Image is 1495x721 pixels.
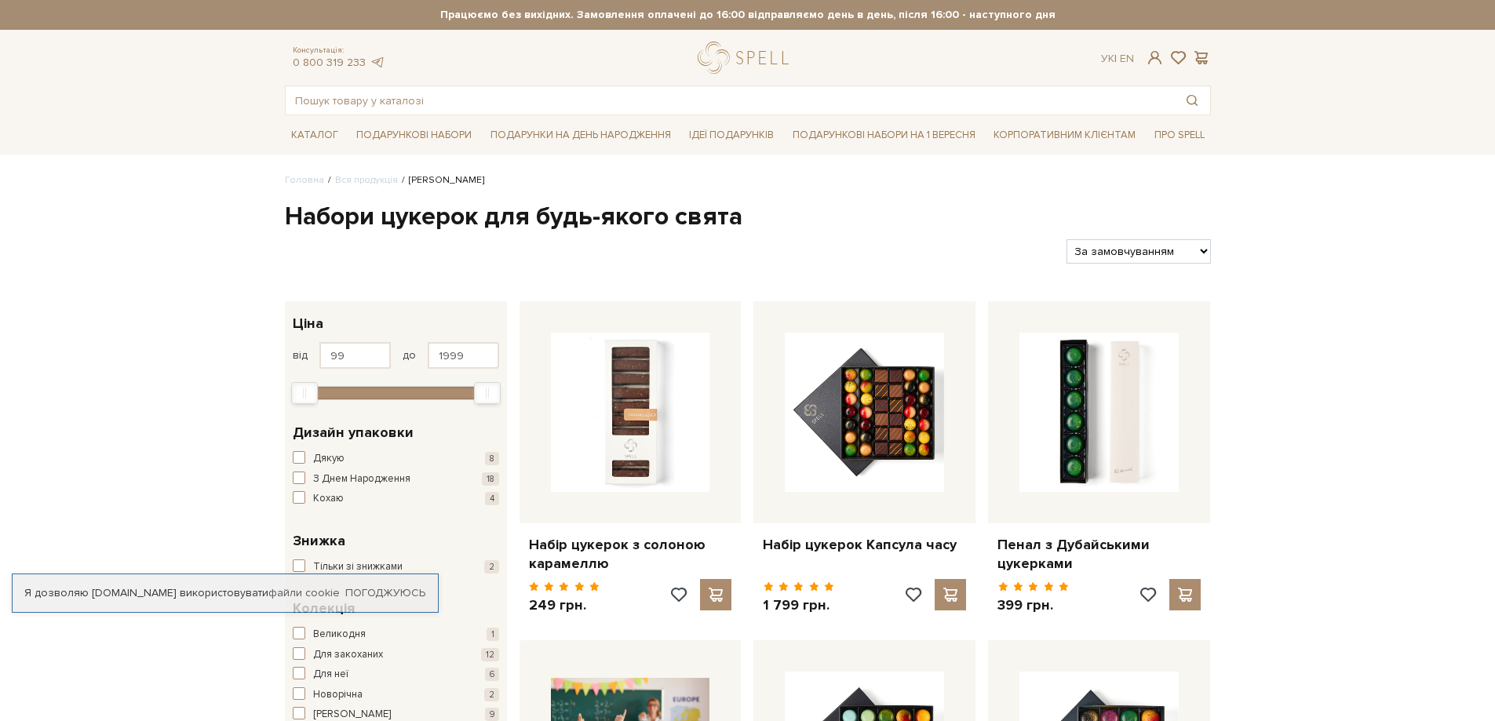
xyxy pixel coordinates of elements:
[293,687,499,703] button: Новорічна 2
[293,313,323,334] span: Ціна
[1174,86,1210,115] button: Пошук товару у каталозі
[293,491,499,507] button: Кохаю 4
[997,536,1201,573] a: Пенал з Дубайськими цукерками
[286,86,1174,115] input: Пошук товару у каталозі
[484,560,499,574] span: 2
[485,452,499,465] span: 8
[350,123,478,147] a: Подарункові набори
[285,174,324,186] a: Головна
[293,472,499,487] button: З Днем Народження 18
[313,667,348,683] span: Для неї
[403,348,416,362] span: до
[474,382,501,404] div: Max
[1101,52,1134,66] div: Ук
[987,122,1142,148] a: Корпоративним клієнтам
[485,668,499,681] span: 6
[313,559,403,575] span: Тільки зі знижками
[345,586,425,600] a: Погоджуюсь
[487,628,499,641] span: 1
[763,596,834,614] p: 1 799 грн.
[485,708,499,721] span: 9
[293,627,499,643] button: Великодня 1
[335,174,398,186] a: Вся продукція
[313,472,410,487] span: З Днем Народження
[293,559,499,575] button: Тільки зі знижками 2
[370,56,385,69] a: telegram
[293,348,308,362] span: від
[529,536,732,573] a: Набір цукерок з солоною карамеллю
[313,451,345,467] span: Дякую
[313,627,366,643] span: Великодня
[485,492,499,505] span: 4
[484,123,677,147] a: Подарунки на День народження
[293,667,499,683] button: Для неї 6
[313,647,383,663] span: Для закоханих
[293,56,366,69] a: 0 800 319 233
[1114,52,1117,65] span: |
[293,451,499,467] button: Дякую 8
[484,688,499,701] span: 2
[481,648,499,661] span: 12
[1120,52,1134,65] a: En
[1148,123,1211,147] a: Про Spell
[529,596,600,614] p: 249 грн.
[293,46,385,56] span: Консультація:
[313,687,363,703] span: Новорічна
[13,586,438,600] div: Я дозволяю [DOMAIN_NAME] використовувати
[293,422,414,443] span: Дизайн упаковки
[285,123,345,147] a: Каталог
[319,342,391,369] input: Ціна
[428,342,499,369] input: Ціна
[997,596,1069,614] p: 399 грн.
[268,586,340,599] a: файли cookie
[698,42,796,74] a: logo
[482,472,499,486] span: 18
[763,536,966,554] a: Набір цукерок Капсула часу
[398,173,484,188] li: [PERSON_NAME]
[786,122,982,148] a: Подарункові набори на 1 Вересня
[293,530,345,552] span: Знижка
[285,201,1211,234] h1: Набори цукерок для будь-якого свята
[285,8,1211,22] strong: Працюємо без вихідних. Замовлення оплачені до 16:00 відправляємо день в день, після 16:00 - насту...
[313,491,344,507] span: Кохаю
[293,647,499,663] button: Для закоханих 12
[291,382,318,404] div: Min
[683,123,780,147] a: Ідеї подарунків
